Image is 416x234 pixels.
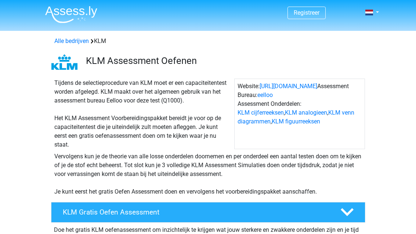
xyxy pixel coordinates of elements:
[260,83,317,90] a: [URL][DOMAIN_NAME]
[294,9,319,16] a: Registreer
[51,79,234,149] div: Tijdens de selectieprocedure van KLM moet er een capaciteitentest worden afgelegd. KLM maakt over...
[86,55,359,66] h3: KLM Assessment Oefenen
[257,91,273,98] a: eelloo
[285,109,327,116] a: KLM analogieen
[238,109,284,116] a: KLM cijferreeksen
[54,37,89,44] a: Alle bedrijven
[48,202,368,223] a: KLM Gratis Oefen Assessment
[45,6,97,23] img: Assessly
[51,152,365,196] div: Vervolgens kun je de theorie van alle losse onderdelen doornemen en per onderdeel een aantal test...
[272,118,320,125] a: KLM figuurreeksen
[51,37,365,46] div: KLM
[63,208,329,216] h4: KLM Gratis Oefen Assessment
[238,109,354,125] a: KLM venn diagrammen
[234,79,365,149] div: Website: Assessment Bureau: Assessment Onderdelen: , , ,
